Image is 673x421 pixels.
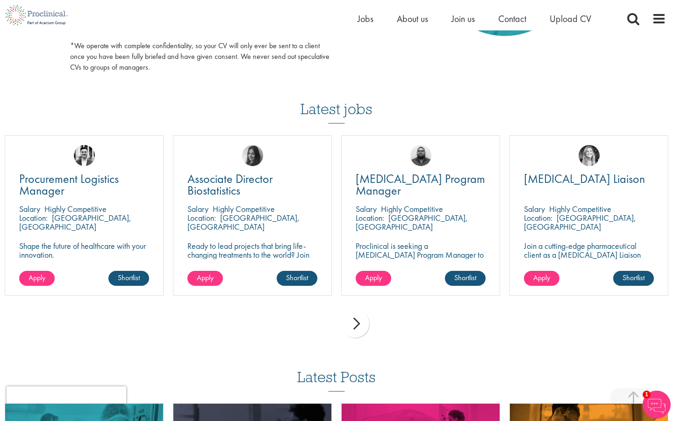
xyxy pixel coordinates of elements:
[7,386,126,414] iframe: reCAPTCHA
[19,271,55,286] a: Apply
[187,241,317,286] p: Ready to lead projects that bring life-changing treatments to the world? Join our client at the f...
[579,145,600,166] img: Manon Fuller
[197,273,214,283] span: Apply
[44,203,107,214] p: Highly Competitive
[356,203,377,214] span: Salary
[356,271,391,286] a: Apply
[550,13,591,25] a: Upload CV
[187,271,223,286] a: Apply
[524,212,636,232] p: [GEOGRAPHIC_DATA], [GEOGRAPHIC_DATA]
[524,171,645,187] span: [MEDICAL_DATA] Liaison
[498,13,526,25] a: Contact
[19,212,131,232] p: [GEOGRAPHIC_DATA], [GEOGRAPHIC_DATA]
[356,241,486,295] p: Proclinical is seeking a [MEDICAL_DATA] Program Manager to join our client's team for an exciting...
[451,13,475,25] a: Join us
[445,271,486,286] a: Shortlist
[213,203,275,214] p: Highly Competitive
[301,78,372,123] h3: Latest jobs
[524,241,654,286] p: Join a cutting-edge pharmaceutical client as a [MEDICAL_DATA] Liaison (PEL) where your precision ...
[277,271,317,286] a: Shortlist
[242,145,263,166] img: Heidi Hennigan
[524,271,559,286] a: Apply
[70,41,329,73] p: *We operate with complete confidentiality, so your CV will only ever be sent to a client once you...
[524,203,545,214] span: Salary
[187,212,300,232] p: [GEOGRAPHIC_DATA], [GEOGRAPHIC_DATA]
[187,171,273,198] span: Associate Director Biostatistics
[29,273,45,283] span: Apply
[356,212,384,223] span: Location:
[613,271,654,286] a: Shortlist
[549,203,611,214] p: Highly Competitive
[187,203,208,214] span: Salary
[643,391,671,419] img: Chatbot
[19,173,149,196] a: Procurement Logistics Manager
[187,212,216,223] span: Location:
[341,310,369,338] div: next
[108,271,149,286] a: Shortlist
[297,369,376,392] h3: Latest Posts
[365,273,382,283] span: Apply
[524,212,552,223] span: Location:
[19,212,48,223] span: Location:
[397,13,428,25] a: About us
[524,173,654,185] a: [MEDICAL_DATA] Liaison
[74,145,95,166] img: Edward Little
[381,203,443,214] p: Highly Competitive
[187,173,317,196] a: Associate Director Biostatistics
[356,173,486,196] a: [MEDICAL_DATA] Program Manager
[358,13,373,25] a: Jobs
[410,145,431,166] img: Ashley Bennett
[19,203,40,214] span: Salary
[356,212,468,232] p: [GEOGRAPHIC_DATA], [GEOGRAPHIC_DATA]
[533,273,550,283] span: Apply
[19,171,119,198] span: Procurement Logistics Manager
[356,171,485,198] span: [MEDICAL_DATA] Program Manager
[643,391,651,399] span: 1
[19,241,149,259] p: Shape the future of healthcare with your innovation.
